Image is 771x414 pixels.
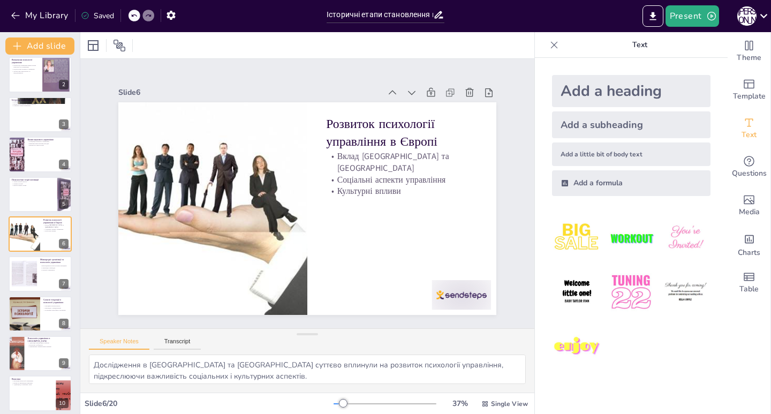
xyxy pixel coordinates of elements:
[59,80,69,89] div: 2
[12,383,53,386] p: Адаптація до локальних умов
[739,206,760,218] span: Media
[661,267,710,317] img: 6.jpeg
[59,239,69,249] div: 6
[59,319,69,328] div: 8
[447,398,473,409] div: 37 %
[552,322,602,372] img: 7.jpeg
[43,230,69,232] p: Культурні впливи
[552,142,710,166] div: Add a little bit of body text
[89,338,149,350] button: Speaker Notes
[40,258,69,264] p: Міжнародні організації та психологія управління
[732,168,767,179] span: Questions
[59,119,69,129] div: 3
[43,228,69,230] p: Соціальні аспекти управління
[12,68,37,70] p: Психологічні аспекти в управлінні
[12,70,37,74] p: Зв'язок між психологією та продуктивністю
[728,225,770,264] div: Add charts and graphs
[59,160,69,169] div: 4
[552,111,710,138] div: Add a subheading
[12,183,53,185] p: Ієрархія потреб
[12,377,53,380] p: Висновки
[552,170,710,196] div: Add a formula
[9,177,72,212] div: 5
[43,219,69,224] p: Розвиток психології управління в Європі
[606,213,656,263] img: 2.jpeg
[113,39,126,52] span: Position
[12,101,69,103] p: Початок досліджень у 20 столітті
[43,224,69,228] p: Вклад [GEOGRAPHIC_DATA] та [GEOGRAPHIC_DATA]
[9,256,72,291] div: 7
[81,11,114,21] div: Saved
[728,32,770,71] div: Change the overall theme
[552,213,602,263] img: 1.jpeg
[728,264,770,302] div: Add a table
[728,148,770,186] div: Get real-time input from your audience
[12,178,53,181] p: Психологічні теорії мотивації
[85,398,334,409] div: Slide 6 / 20
[738,247,760,259] span: Charts
[733,91,766,102] span: Template
[43,307,69,309] p: Взаємодія з працівниками
[27,145,69,147] p: Вплив на сучасні теорії
[235,209,307,352] p: Культурні впливи
[9,97,72,132] div: 3
[9,375,72,411] div: 10
[43,309,69,311] p: Позитивна атмосфера в колективі
[27,344,69,346] p: Культурні особливості
[89,355,526,384] textarea: Дослідження в [GEOGRAPHIC_DATA] та [GEOGRAPHIC_DATA] суттєво вплинули на розвиток психології упра...
[9,137,72,172] div: 4
[365,60,481,304] div: Slide 6
[606,267,656,317] img: 5.jpeg
[742,129,757,141] span: Text
[277,229,371,381] p: Розвиток психології управління в Європі
[27,346,69,348] p: Покращення управлінських практик
[737,5,757,27] button: Я [PERSON_NAME]
[246,214,318,357] p: Соціальні аспекти управління
[12,180,53,183] p: Теорія потреб Маслоу
[12,184,53,186] p: Внесок інших теорій
[12,103,69,105] p: Вплив умов праці на продуктивність
[737,52,761,64] span: Theme
[12,105,69,107] p: Розвиток теорій управління
[12,58,37,64] p: Визначення психології управління
[59,358,69,368] div: 9
[552,267,602,317] img: 4.jpeg
[327,7,433,22] input: Insert title
[728,109,770,148] div: Add text boxes
[12,64,37,68] p: Психологія управління вивчає вплив психології на управління
[27,141,69,143] p: Концепція наукового управління
[661,213,710,263] img: 3.jpeg
[9,296,72,332] div: 8
[85,37,102,54] div: Layout
[9,57,72,92] div: 2
[40,267,69,269] p: Співпраця в командах
[27,342,69,344] p: Адаптація міжнародних практик
[27,142,69,145] p: Використання наукових методів
[40,269,69,271] p: Стратегії управління
[154,338,201,350] button: Transcript
[43,305,69,307] p: Емоційна інтелігентність
[27,138,69,141] p: Вплив наукового управління
[40,265,69,267] p: Впровадження психологічних принципів
[9,216,72,252] div: 6
[12,380,53,382] p: Еволюція психології управління
[642,5,663,27] button: Export to PowerPoint
[59,279,69,289] div: 7
[12,381,53,383] p: Вплив на міжнародні практики
[666,5,719,27] button: Present
[43,298,69,304] p: Сучасні тенденції в психології управління
[56,398,69,408] div: 10
[737,6,757,26] div: Я [PERSON_NAME]
[9,336,72,371] div: 9
[256,219,339,367] p: Вклад [GEOGRAPHIC_DATA] та [GEOGRAPHIC_DATA]
[5,37,74,55] button: Add slide
[739,283,759,295] span: Table
[12,99,69,102] p: Історичні корені психології управління
[728,186,770,225] div: Add images, graphics, shapes or video
[27,337,69,343] p: Психологія управління в [GEOGRAPHIC_DATA]
[491,400,528,408] span: Single View
[8,7,73,24] button: My Library
[552,75,710,107] div: Add a heading
[59,199,69,209] div: 5
[563,32,717,58] p: Text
